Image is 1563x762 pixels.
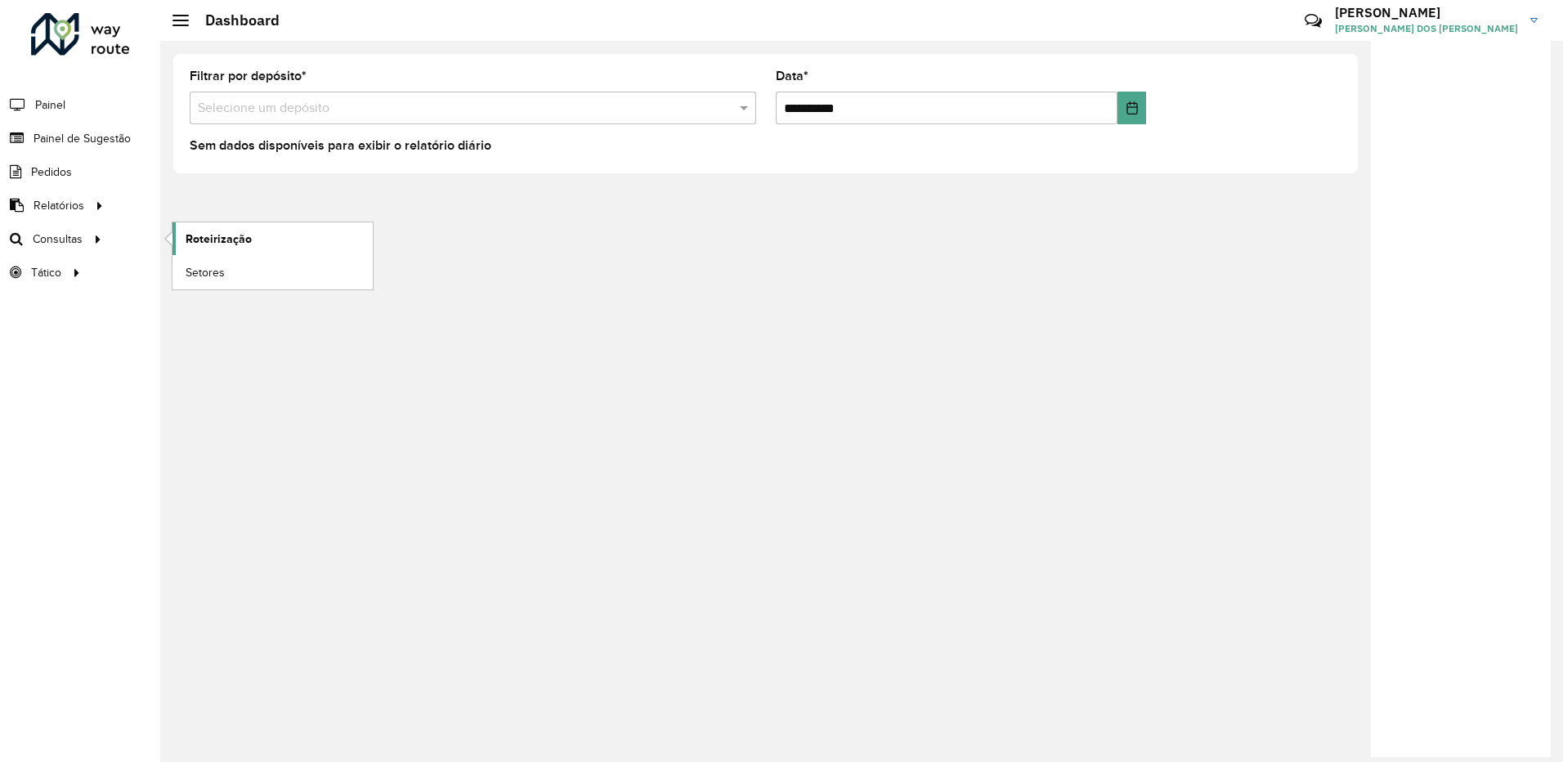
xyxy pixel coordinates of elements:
[31,264,61,281] span: Tático
[776,66,808,86] label: Data
[190,136,491,155] label: Sem dados disponíveis para exibir o relatório diário
[1296,3,1331,38] a: Contato Rápido
[34,130,131,147] span: Painel de Sugestão
[1335,21,1518,36] span: [PERSON_NAME] DOS [PERSON_NAME]
[34,197,84,214] span: Relatórios
[186,231,252,248] span: Roteirização
[172,222,373,255] a: Roteirização
[31,164,72,181] span: Pedidos
[33,231,83,248] span: Consultas
[189,11,280,29] h2: Dashboard
[186,264,225,281] span: Setores
[35,96,65,114] span: Painel
[172,256,373,289] a: Setores
[1335,5,1518,20] h3: [PERSON_NAME]
[1117,92,1146,124] button: Choose Date
[190,66,307,86] label: Filtrar por depósito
